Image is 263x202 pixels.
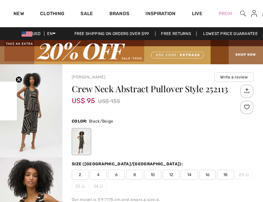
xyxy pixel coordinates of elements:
div: Size ([GEOGRAPHIC_DATA]/[GEOGRAPHIC_DATA]): [72,161,184,167]
button: Close teaser [15,76,22,83]
span: US$ 135 [98,96,121,106]
a: Prom [219,10,232,17]
span: USD [22,31,43,36]
div: Black/Beige [73,129,90,154]
img: Share [241,85,252,97]
span: 12 [163,170,179,180]
span: EN [47,31,56,36]
img: My Info [251,9,257,18]
a: Brands [109,11,130,18]
img: ring-m.svg [100,184,103,188]
button: Write a review [215,72,254,82]
span: 20 [235,170,252,180]
span: 22 [72,181,89,191]
span: Black/Beige [89,119,113,124]
a: [PERSON_NAME] [72,75,105,79]
h1: Crew Neck Abstract Pullover Style 252113 [72,85,238,93]
span: 18 [217,170,234,180]
img: ring-m.svg [245,173,249,176]
span: 10 [144,170,161,180]
span: US$ 95 [72,90,95,105]
span: 14 [181,170,198,180]
a: Sign In [246,9,262,18]
a: Live [192,10,202,17]
a: Sale [80,11,93,18]
span: 2 [72,170,89,180]
a: New [13,11,24,18]
a: Clothing [40,11,64,18]
span: Inspiration [145,11,175,18]
a: Free shipping on orders over $99 [69,31,155,36]
span: 16 [199,170,216,180]
span: 8 [126,170,143,180]
a: Free Returns [155,31,197,36]
span: 4 [90,170,107,180]
img: search the website [240,9,246,18]
span: 24 [90,181,107,191]
img: ring-m.svg [81,184,85,188]
img: US Dollar [22,31,32,37]
span: 6 [108,170,125,180]
a: Lowest Price Guarantee [198,31,263,36]
span: Color: [72,119,88,124]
